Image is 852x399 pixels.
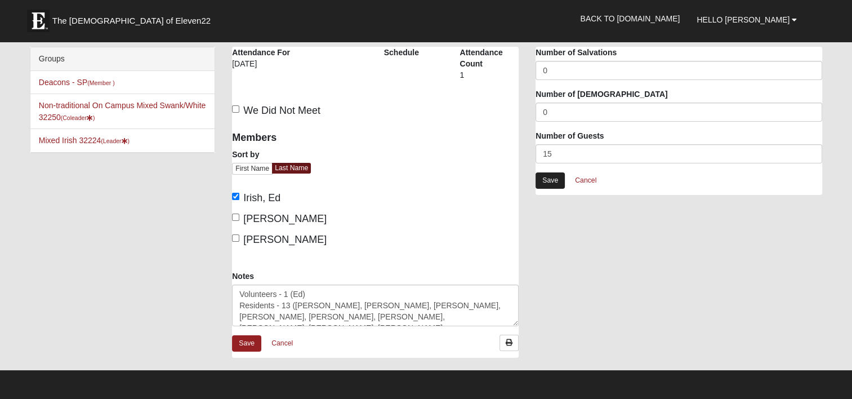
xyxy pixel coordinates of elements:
[572,5,688,33] a: Back to [DOMAIN_NAME]
[232,214,239,221] input: [PERSON_NAME]
[536,130,604,141] label: Number of Guests
[697,15,789,24] span: Hello [PERSON_NAME]
[264,335,300,352] a: Cancel
[232,58,291,77] div: [DATE]
[568,172,604,189] a: Cancel
[243,192,280,203] span: Irish, Ed
[39,136,130,145] a: Mixed Irish 32224(Leader)
[232,285,519,326] textarea: Volunteers - 1 (Ed) Residents - 13 ([PERSON_NAME], [PERSON_NAME], [PERSON_NAME], [PERSON_NAME], [...
[232,47,290,58] label: Attendance For
[460,69,519,88] div: 1
[87,79,114,86] small: (Member )
[61,114,95,121] small: (Coleader )
[21,4,247,32] a: The [DEMOGRAPHIC_DATA] of Eleven22
[536,88,667,100] label: Number of [DEMOGRAPHIC_DATA]
[499,335,519,351] a: Print Attendance Roster
[30,47,215,71] div: Groups
[460,47,519,69] label: Attendance Count
[536,47,617,58] label: Number of Salvations
[232,149,259,160] label: Sort by
[536,172,565,189] a: Save
[232,271,254,282] label: Notes
[232,234,239,242] input: [PERSON_NAME]
[232,335,261,352] a: Save
[232,132,367,144] h4: Members
[232,163,273,175] a: First Name
[101,138,130,144] small: (Leader )
[39,78,115,87] a: Deacons - SP(Member )
[384,47,419,58] label: Schedule
[272,163,311,174] a: Last Name
[27,10,50,32] img: Eleven22 logo
[243,234,327,245] span: [PERSON_NAME]
[243,213,327,224] span: [PERSON_NAME]
[688,6,805,34] a: Hello [PERSON_NAME]
[232,105,239,113] input: We Did Not Meet
[52,15,211,26] span: The [DEMOGRAPHIC_DATA] of Eleven22
[243,105,320,116] span: We Did Not Meet
[39,101,206,122] a: Non-traditional On Campus Mixed Swank/White 32250(Coleader)
[232,193,239,200] input: Irish, Ed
